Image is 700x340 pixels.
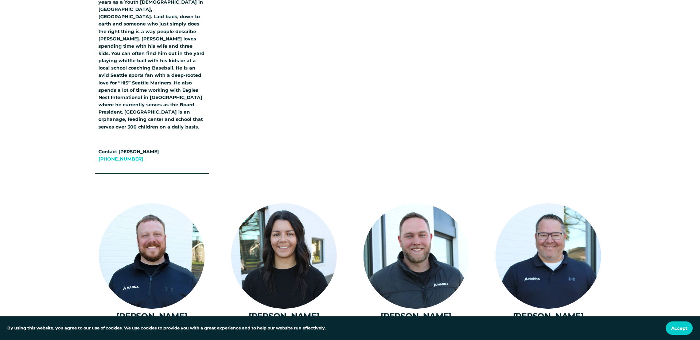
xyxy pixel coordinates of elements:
h4: [PERSON_NAME] [491,311,605,321]
strong: Contact [PERSON_NAME] [98,149,159,154]
h4: [PERSON_NAME] [95,311,209,321]
h4: [PERSON_NAME] [227,311,341,321]
span: Accept [671,325,687,331]
h4: [PERSON_NAME] [359,311,473,321]
button: Accept [666,321,693,335]
a: [PHONE_NUMBER] [98,156,143,162]
p: By using this website, you agree to our use of cookies. We use cookies to provide you with a grea... [7,325,326,332]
